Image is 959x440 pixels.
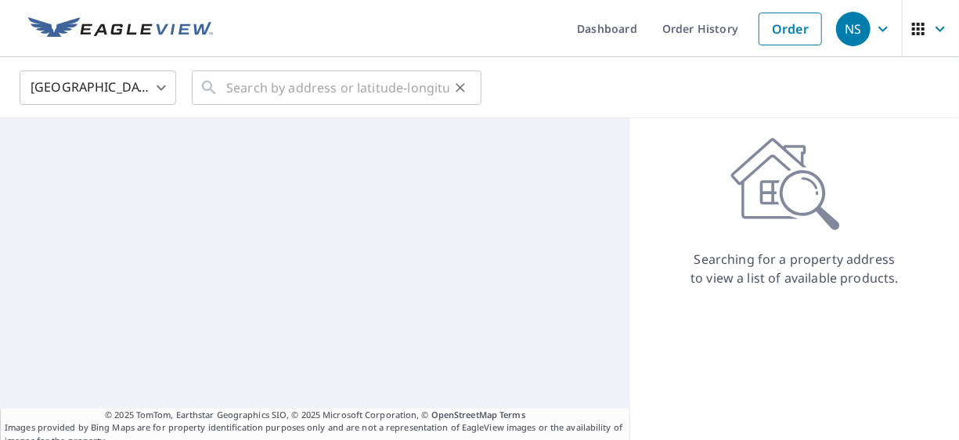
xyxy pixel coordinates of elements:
div: NS [836,12,871,46]
img: EV Logo [28,17,213,41]
input: Search by address or latitude-longitude [226,66,449,110]
a: OpenStreetMap [431,409,497,420]
div: [GEOGRAPHIC_DATA] [20,66,176,110]
a: Terms [499,409,525,420]
span: © 2025 TomTom, Earthstar Geographics SIO, © 2025 Microsoft Corporation, © [105,409,525,422]
p: Searching for a property address to view a list of available products. [690,250,900,287]
button: Clear [449,77,471,99]
a: Order [759,13,822,45]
